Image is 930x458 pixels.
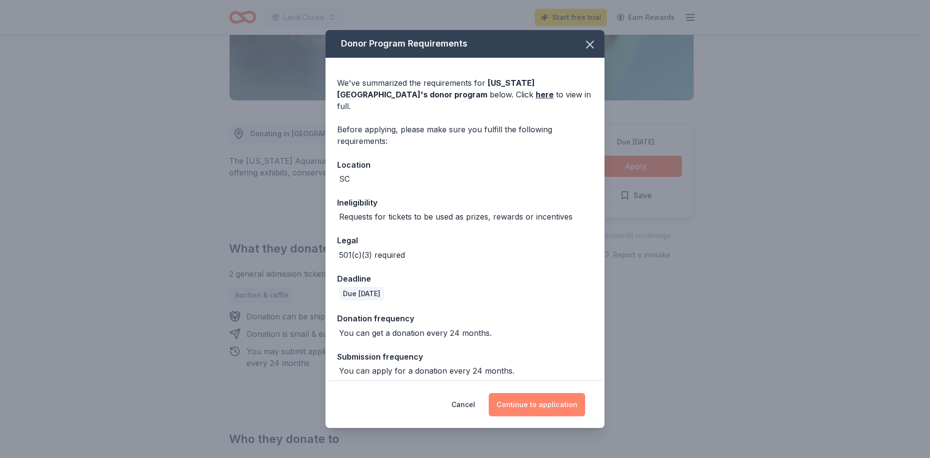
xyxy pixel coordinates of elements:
[337,350,593,363] div: Submission frequency
[325,30,604,58] div: Donor Program Requirements
[337,158,593,171] div: Location
[339,211,573,222] div: Requests for tickets to be used as prizes, rewards or incentives
[337,272,593,285] div: Deadline
[339,365,514,377] div: You can apply for a donation every 24 months.
[337,312,593,325] div: Donation frequency
[337,234,593,247] div: Legal
[337,77,593,112] div: We've summarized the requirements for below. Click to view in full.
[536,89,554,100] a: here
[337,196,593,209] div: Ineligibility
[339,249,405,261] div: 501(c)(3) required
[489,393,585,416] button: Continue to application
[337,124,593,147] div: Before applying, please make sure you fulfill the following requirements:
[339,287,384,300] div: Due [DATE]
[339,173,350,185] div: SC
[339,327,492,339] div: You can get a donation every 24 months.
[451,393,475,416] button: Cancel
